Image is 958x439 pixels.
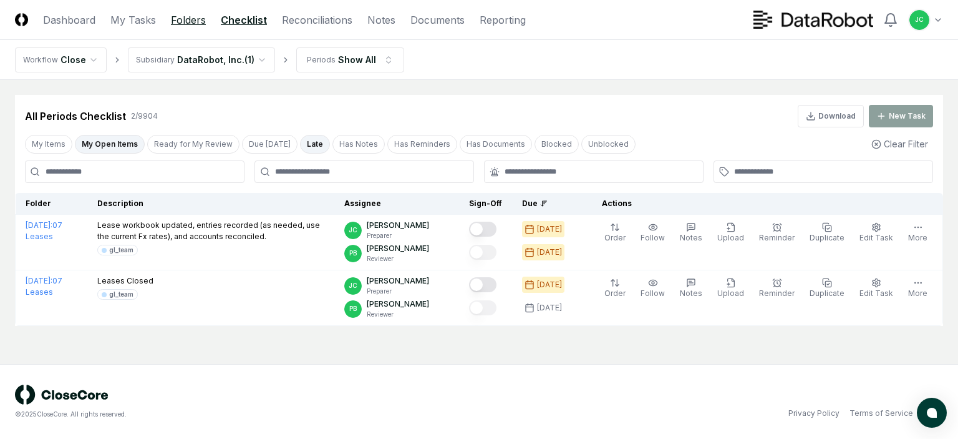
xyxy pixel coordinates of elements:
span: PB [349,304,357,313]
button: Edit Task [857,220,896,246]
span: JC [349,281,357,290]
button: Edit Task [857,275,896,302]
div: Due [522,198,572,209]
a: Terms of Service [849,408,913,419]
span: Edit Task [859,289,893,298]
button: Has Notes [332,135,385,154]
button: Due Today [242,135,298,154]
span: Reminder [759,233,795,242]
a: My Tasks [110,12,156,27]
p: Reviewer [367,254,429,264]
div: Subsidiary [136,54,175,66]
span: Upload [717,233,744,242]
span: Reminder [759,289,795,298]
a: [DATE]:07 Leases [26,220,62,241]
button: atlas-launcher [917,398,947,428]
p: Lease workbook updated, entries recorded (as needed, use the current Fx rates), and accounts reco... [97,220,324,242]
img: Logo [15,13,28,26]
span: Notes [680,289,702,298]
a: Privacy Policy [788,408,839,419]
button: My Items [25,135,72,154]
button: Blocked [535,135,579,154]
button: Order [602,220,628,246]
a: Checklist [221,12,267,27]
button: Notes [677,275,705,302]
button: More [906,275,930,302]
a: Reporting [480,12,526,27]
button: Notes [677,220,705,246]
p: Reviewer [367,310,429,319]
span: PB [349,249,357,258]
div: Actions [592,198,933,209]
button: Order [602,275,628,302]
div: [DATE] [537,279,562,290]
p: Preparer [367,231,429,240]
div: [DATE] [537,247,562,258]
a: Documents [410,12,465,27]
span: Duplicate [810,289,844,298]
div: © 2025 CloseCore. All rights reserved. [15,410,479,419]
span: JC [349,225,357,235]
p: [PERSON_NAME] [367,220,429,231]
span: Duplicate [810,233,844,242]
button: Has Reminders [387,135,457,154]
button: Reminder [757,275,797,302]
p: [PERSON_NAME] [367,243,429,254]
button: More [906,220,930,246]
button: Mark complete [469,222,496,237]
button: Clear Filter [866,132,933,155]
button: Late [300,135,330,154]
th: Sign-Off [459,193,512,215]
p: Preparer [367,287,429,296]
button: Follow [638,220,667,246]
span: [DATE] : [26,220,52,230]
a: Notes [367,12,395,27]
th: Assignee [334,193,459,215]
p: [PERSON_NAME] [367,275,429,287]
button: Unblocked [581,135,636,154]
div: gl_team [109,290,133,299]
span: Edit Task [859,233,893,242]
button: Upload [715,220,747,246]
span: [DATE] : [26,276,52,285]
nav: breadcrumb [15,47,404,72]
a: Dashboard [43,12,95,27]
button: JC [908,9,931,31]
span: Order [604,233,626,242]
div: [DATE] [537,302,562,313]
button: Ready for My Review [147,135,239,154]
button: Duplicate [807,275,847,302]
a: [DATE]:07 Leases [26,276,62,297]
button: PeriodsShow All [296,47,404,72]
img: logo [15,385,109,405]
th: Folder [16,193,88,215]
a: Reconciliations [282,12,352,27]
button: Duplicate [807,220,847,246]
img: DataRobot logo [753,11,873,29]
button: Mark complete [469,300,496,315]
p: [PERSON_NAME] [367,298,429,310]
span: JC [915,15,924,24]
button: Upload [715,275,747,302]
span: Follow [641,289,665,298]
button: Mark complete [469,245,496,260]
button: Mark complete [469,277,496,292]
span: Order [604,289,626,298]
button: Download [798,105,864,127]
button: Reminder [757,220,797,246]
th: Description [87,193,334,215]
span: Follow [641,233,665,242]
div: Periods [307,54,336,66]
div: All Periods Checklist [25,109,126,124]
div: Workflow [23,54,58,66]
a: Folders [171,12,206,27]
div: gl_team [109,245,133,255]
div: [DATE] [537,224,562,235]
span: Notes [680,233,702,242]
p: Leases Closed [97,275,153,287]
button: My Open Items [75,135,145,154]
div: Show All [338,53,376,66]
div: 2 / 9904 [131,111,158,122]
button: Has Documents [460,135,532,154]
button: Follow [638,275,667,302]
